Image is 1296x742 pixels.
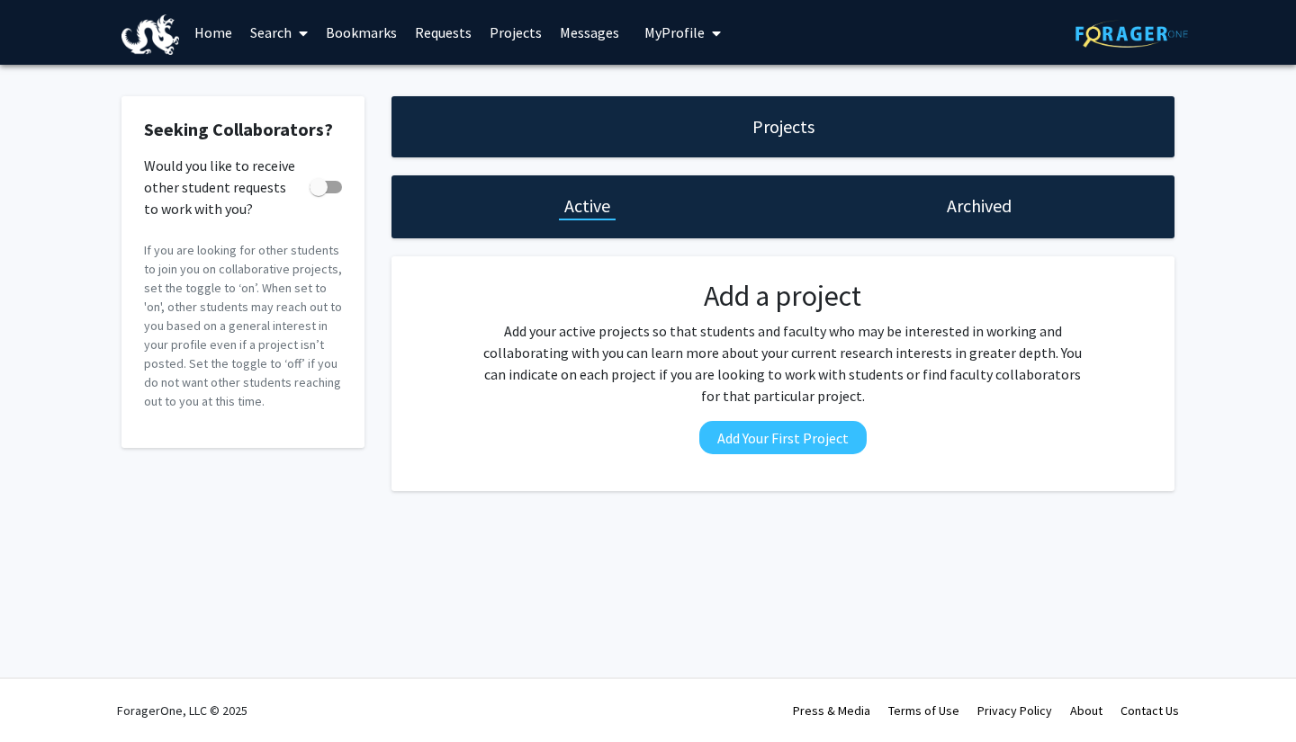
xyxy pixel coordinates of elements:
[144,119,342,140] h2: Seeking Collaborators?
[699,421,867,454] button: Add Your First Project
[947,193,1012,219] h1: Archived
[793,702,870,719] a: Press & Media
[478,279,1088,313] h2: Add a project
[888,702,959,719] a: Terms of Use
[317,1,406,64] a: Bookmarks
[144,155,302,219] span: Would you like to receive other student requests to work with you?
[564,193,610,219] h1: Active
[551,1,628,64] a: Messages
[478,320,1088,407] p: Add your active projects so that students and faculty who may be interested in working and collab...
[1120,702,1179,719] a: Contact Us
[1075,20,1188,48] img: ForagerOne Logo
[406,1,481,64] a: Requests
[121,14,179,55] img: Drexel University Logo
[144,241,342,411] p: If you are looking for other students to join you on collaborative projects, set the toggle to ‘o...
[644,23,705,41] span: My Profile
[13,661,76,729] iframe: Chat
[241,1,317,64] a: Search
[752,114,814,139] h1: Projects
[977,702,1052,719] a: Privacy Policy
[1070,702,1102,719] a: About
[185,1,241,64] a: Home
[481,1,551,64] a: Projects
[117,679,247,742] div: ForagerOne, LLC © 2025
